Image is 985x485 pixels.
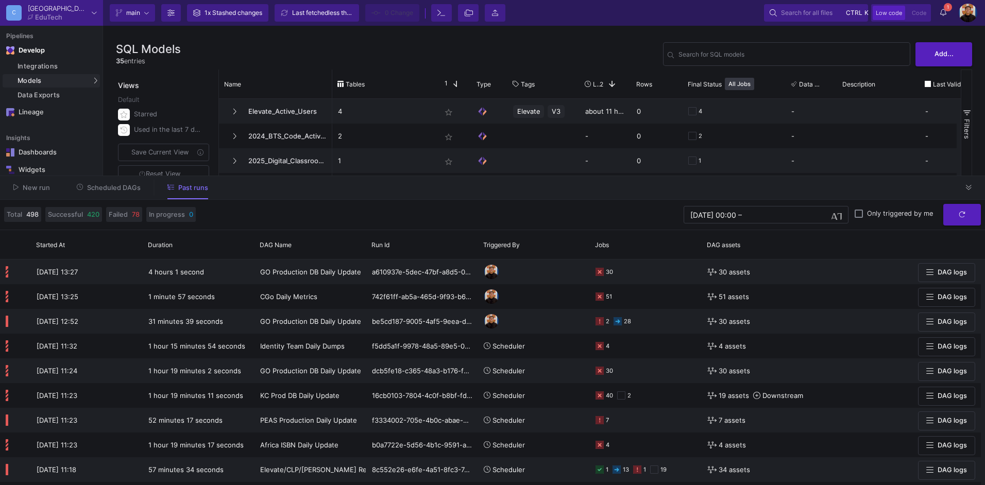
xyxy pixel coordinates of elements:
button: In progress0 [146,207,196,222]
span: Scheduler [492,441,525,449]
span: [DATE] 11:23 [37,391,77,400]
mat-icon: star_border [443,106,455,118]
span: Type [477,80,491,88]
span: GO Production DB Daily Update [260,317,361,325]
button: Past runs [155,180,220,196]
div: - [920,124,981,148]
div: 8c552e26-e6fe-4a51-8fc3-7c0f61862121 [366,457,478,482]
span: 2025_Digital_Classroom_Product_Codes_Activations [242,149,327,173]
span: Elevate [517,99,540,124]
img: bg52tvgs8dxfpOhHYAd0g09LCcAxm85PnUXHwHyc.png [484,264,499,280]
p: 4 [338,99,430,124]
div: 1 [643,458,646,482]
img: bg52tvgs8dxfpOhHYAd0g09LCcAxm85PnUXHwHyc.png [484,314,499,329]
img: Navigation icon [6,166,14,174]
span: Description [842,80,875,88]
button: Successful420 [45,207,102,222]
button: Search for all filesctrlk [764,4,868,22]
span: 35 [116,57,124,65]
span: 0 [189,210,193,219]
span: Run Id [371,241,389,249]
span: Models [18,77,42,85]
button: Save Current View [118,144,209,161]
span: DAG logs [938,441,967,449]
span: 1 hour 19 minutes 2 seconds [148,367,241,375]
span: Add... [935,50,954,58]
span: Total [7,210,22,219]
span: k [864,7,869,19]
div: 1 [699,149,701,173]
div: 1x Stashed changes [205,5,262,21]
button: DAG logs [918,337,975,356]
span: 30 assets [719,309,750,334]
div: - [580,173,631,198]
div: Dashboards [19,148,86,157]
div: Data Exports [18,91,97,99]
img: SQL Model [477,155,488,166]
span: Code [912,9,926,16]
div: 0 [631,173,683,198]
span: 1 hour 19 minutes 11 seconds [148,391,243,400]
div: [GEOGRAPHIC_DATA] [28,5,88,12]
div: 0 [631,99,683,124]
button: DAG logs [918,288,975,307]
div: 7 [606,408,609,432]
div: Final Status [688,72,771,96]
img: bg52tvgs8dxfpOhHYAd0g09LCcAxm85PnUXHwHyc.png [484,289,499,304]
div: dcb5fe18-c365-48a3-b176-fbc29fa1b912 [366,358,478,383]
span: [DATE] 12:52 [37,317,78,325]
p: 1 [338,149,430,173]
img: bg52tvgs8dxfpOhHYAd0g09LCcAxm85PnUXHwHyc.png [959,4,977,22]
span: Scheduler [492,465,525,474]
span: Scheduler [492,391,525,400]
div: Views [116,70,213,91]
span: DAG logs [938,367,967,375]
span: 19 assets [719,384,749,408]
span: Last Valid Job [933,80,967,88]
div: - [791,174,831,197]
span: GO Production DB Daily Update [260,268,361,276]
span: [DATE] 13:27 [37,268,78,276]
div: be5cd187-9005-4af5-9eea-dc63b646095e [366,309,478,334]
span: 4 hours 1 second [148,268,204,276]
span: DAG logs [938,268,967,276]
span: Started At [36,241,65,249]
div: 4 [699,99,702,124]
img: SQL Model [477,131,488,142]
span: 1 hour 15 minutes 54 seconds [148,342,245,350]
button: DAG logs [918,387,975,406]
span: 1 [440,79,448,89]
div: 16cb0103-7804-4c0f-b8bf-fd0732c944d4 [366,383,478,408]
span: DAG logs [938,342,967,350]
div: Develop [19,46,34,55]
span: DAG logs [938,318,967,325]
span: PEAS Production Daily Update [260,416,357,424]
a: Navigation iconLineage [3,104,100,120]
button: DAG logs [918,313,975,332]
a: Navigation iconDashboards [3,144,100,161]
span: 4 assets [719,433,746,457]
span: CGo Daily Metrics [260,292,317,301]
img: Navigation icon [6,108,14,116]
button: DAG logs [918,362,975,381]
div: - [920,173,981,198]
span: 1 [944,3,952,11]
div: b0a7722e-5d56-4b1c-9591-acd37d000e85 [366,432,478,457]
div: Lineage [19,108,86,116]
span: DAG Name [260,241,292,249]
button: Last fetchedless than a minute ago [275,4,359,22]
button: DAG logs [918,263,975,282]
span: Duration [148,241,173,249]
h3: SQL Models [116,42,181,56]
span: 7 assets [719,408,745,432]
div: f3334002-705e-4b0c-abae-d0d5e27ba1e3 [366,408,478,432]
div: - [920,99,981,124]
span: Save Current View [131,148,189,156]
input: Search for name, tables, ... [678,52,906,60]
span: Low code [876,9,902,16]
span: Identity Team Daily Dumps [260,342,345,350]
span: – [738,211,742,219]
div: 40 [606,384,613,408]
div: 1 [606,458,608,482]
input: End datetime [744,211,811,219]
